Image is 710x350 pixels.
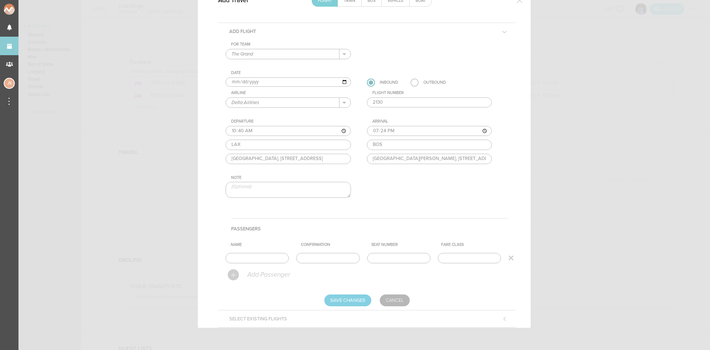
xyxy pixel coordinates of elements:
[224,23,261,40] h5: Add Flight
[367,140,492,150] input: Airport Code
[231,119,351,124] div: Departure
[231,70,351,76] div: Date
[228,239,298,250] th: Name
[423,79,446,87] div: Outbound
[380,294,410,306] a: Cancel
[231,90,351,96] div: Airline
[231,175,351,180] div: Note
[367,126,492,136] input: ––:–– ––
[298,239,368,250] th: Confirmation
[372,90,492,96] div: Flight Number
[226,140,351,150] input: Airport Code
[224,310,293,327] h5: Select Existing Flights
[368,239,439,250] th: Seat Number
[4,78,15,89] div: Jessica Smith
[226,49,339,59] input: Select a Team (Required)
[231,218,508,239] h4: Passengers
[228,272,290,277] a: Add Passenger
[226,126,351,136] input: ––:–– ––
[367,154,492,164] input: Airport Address
[4,4,45,15] img: NOMAD
[438,239,508,250] th: Fare Class
[380,79,398,87] div: Inbound
[324,294,371,306] input: Save Changes
[247,271,290,279] p: Add Passenger
[339,98,351,107] button: .
[372,119,492,124] div: Arrival
[231,42,351,47] div: For Team
[226,154,351,164] input: Airport Address
[339,49,351,59] button: .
